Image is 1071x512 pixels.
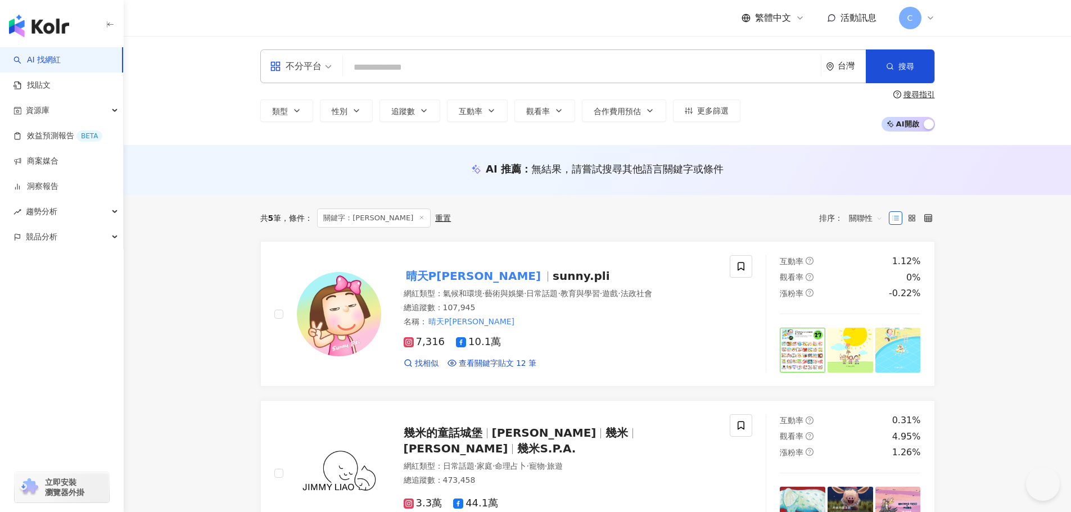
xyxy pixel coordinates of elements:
span: question-circle [893,90,901,98]
span: 互動率 [780,416,803,425]
span: 藝術與娛樂 [485,289,524,298]
div: 總追蹤數 ： 473,458 [404,475,717,486]
span: 活動訊息 [840,12,876,23]
span: 競品分析 [26,224,57,250]
span: 寵物 [529,461,545,470]
button: 類型 [260,99,313,122]
div: 4.95% [892,431,921,443]
button: 搜尋 [866,49,934,83]
span: 更多篩選 [697,106,729,115]
div: 排序： [819,209,889,227]
span: question-circle [806,289,814,297]
span: 關聯性 [849,209,883,227]
span: environment [826,62,834,71]
span: 互動率 [780,257,803,266]
span: 追蹤數 [391,107,415,116]
span: question-circle [806,257,814,265]
button: 追蹤數 [379,99,440,122]
span: 幾米S.P.A. [517,442,576,455]
a: chrome extension立即安裝 瀏覽器外掛 [15,472,109,502]
span: 幾米 [605,426,628,439]
span: 日常話題 [443,461,475,470]
span: 家庭 [477,461,492,470]
span: · [558,289,560,298]
img: post-image [875,328,921,373]
span: 5 [268,214,274,223]
span: · [545,461,547,470]
span: · [524,289,526,298]
div: 搜尋指引 [903,90,935,99]
span: · [482,289,485,298]
span: 教育與學習 [561,289,600,298]
div: 1.26% [892,446,921,459]
span: 趨勢分析 [26,199,57,224]
div: 共 筆 [260,214,282,223]
span: 漲粉率 [780,448,803,457]
span: 漲粉率 [780,289,803,298]
span: · [475,461,477,470]
span: 資源庫 [26,98,49,123]
span: · [526,461,528,470]
span: 觀看率 [526,107,550,116]
a: KOL Avatar晴天P[PERSON_NAME]sunny.pli網紅類型：氣候和環境·藝術與娛樂·日常話題·教育與學習·遊戲·法政社會總追蹤數：107,945名稱：晴天P[PERSON_N... [260,241,935,387]
span: 觀看率 [780,432,803,441]
span: 繁體中文 [755,12,791,24]
span: 互動率 [459,107,482,116]
img: post-image [828,328,873,373]
span: question-circle [806,448,814,456]
span: 日常話題 [526,289,558,298]
img: KOL Avatar [297,272,381,356]
span: 44.1萬 [453,497,498,509]
span: sunny.pli [553,269,609,283]
span: [PERSON_NAME] [492,426,596,439]
span: 旅遊 [547,461,563,470]
iframe: Help Scout Beacon - Open [1026,467,1060,501]
span: 命理占卜 [495,461,526,470]
span: 氣候和環境 [443,289,482,298]
a: 洞察報告 [13,181,58,192]
span: appstore [270,61,281,72]
span: 遊戲 [602,289,618,298]
span: · [492,461,495,470]
span: 觀看率 [780,273,803,282]
div: 不分平台 [270,57,322,75]
span: 搜尋 [898,62,914,71]
span: 關鍵字：[PERSON_NAME] [317,209,431,228]
span: · [618,289,620,298]
span: 無結果，請嘗試搜尋其他語言關鍵字或條件 [531,163,724,175]
button: 互動率 [447,99,508,122]
span: 類型 [272,107,288,116]
span: · [600,289,602,298]
a: 找相似 [404,358,439,369]
span: 條件 ： [281,214,313,223]
a: 商案媒合 [13,156,58,167]
div: 台灣 [838,61,866,71]
div: 0% [906,271,920,284]
span: question-circle [806,273,814,281]
div: 總追蹤數 ： 107,945 [404,302,717,314]
div: 網紅類型 ： [404,288,717,300]
a: searchAI 找網紅 [13,55,61,66]
img: chrome extension [18,478,40,496]
span: C [907,12,913,24]
a: 找貼文 [13,80,51,91]
div: -0.22% [889,287,921,300]
span: 法政社會 [621,289,652,298]
div: 1.12% [892,255,921,268]
button: 合作費用預估 [582,99,666,122]
div: 重置 [435,214,451,223]
span: 7,316 [404,336,445,348]
span: rise [13,208,21,216]
span: 性別 [332,107,347,116]
img: logo [9,15,69,37]
span: 找相似 [415,358,439,369]
span: 立即安裝 瀏覽器外掛 [45,477,84,497]
span: question-circle [806,416,814,424]
mark: 晴天P[PERSON_NAME] [427,315,516,328]
div: 網紅類型 ： [404,461,717,472]
div: 0.31% [892,414,921,427]
span: 合作費用預估 [594,107,641,116]
span: 幾米的童話城堡 [404,426,482,439]
span: 名稱 ： [404,315,516,328]
span: 3.3萬 [404,497,442,509]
